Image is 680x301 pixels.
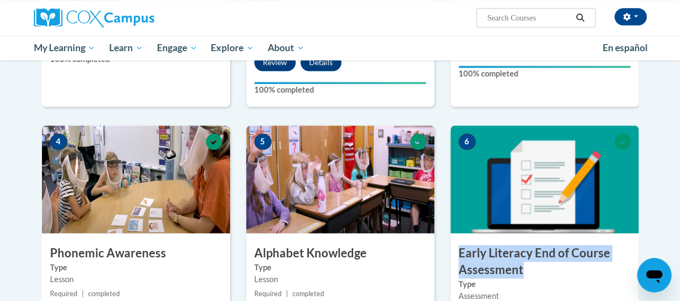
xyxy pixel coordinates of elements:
[254,262,426,274] label: Type
[50,274,222,285] div: Lesson
[246,125,434,233] img: Course Image
[459,68,631,80] label: 100% completed
[254,54,296,71] button: Review
[109,41,143,54] span: Learn
[42,125,230,233] img: Course Image
[286,290,288,298] span: |
[572,11,588,24] button: Search
[246,245,434,262] h3: Alphabet Knowledge
[102,36,150,60] a: Learn
[42,245,230,262] h3: Phonemic Awareness
[486,11,572,24] input: Search Courses
[261,36,311,60] a: About
[459,134,476,150] span: 6
[254,84,426,96] label: 100% completed
[204,36,261,60] a: Explore
[254,134,271,150] span: 5
[33,41,95,54] span: My Learning
[26,36,655,60] div: Main menu
[254,82,426,84] div: Your progress
[211,41,254,54] span: Explore
[50,262,222,274] label: Type
[603,42,648,53] span: En español
[637,258,671,292] iframe: Button to launch messaging window
[254,274,426,285] div: Lesson
[614,8,647,25] button: Account Settings
[450,245,639,278] h3: Early Literacy End of Course Assessment
[34,8,227,27] a: Cox Campus
[27,36,103,60] a: My Learning
[150,36,204,60] a: Engage
[254,290,282,298] span: Required
[88,290,120,298] span: completed
[292,290,324,298] span: completed
[450,125,639,233] img: Course Image
[82,290,84,298] span: |
[50,134,67,150] span: 4
[300,54,341,71] button: Details
[268,41,304,54] span: About
[157,41,197,54] span: Engage
[459,66,631,68] div: Your progress
[50,290,77,298] span: Required
[34,8,154,27] img: Cox Campus
[459,278,631,290] label: Type
[596,37,655,59] a: En español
